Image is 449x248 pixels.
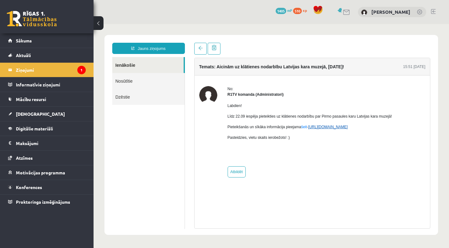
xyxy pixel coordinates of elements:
[134,79,299,85] p: Labdien!
[19,65,91,81] a: Dzēstie
[16,111,65,117] span: [DEMOGRAPHIC_DATA]
[106,62,124,80] img: R1TV komanda
[361,9,367,16] img: Izabella Bebre
[16,155,33,161] span: Atzīmes
[8,121,86,136] a: Digitālie materiāli
[77,66,86,74] i: 1
[16,126,53,131] span: Digitālie materiāli
[276,8,292,13] a: 1405 mP
[19,49,91,65] a: Nosūtītie
[8,165,86,180] a: Motivācijas programma
[8,151,86,165] a: Atzīmes
[8,77,86,92] a: Informatīvie ziņojumi
[215,101,254,105] a: [URL][DOMAIN_NAME]
[276,8,286,14] span: 1405
[134,62,299,68] div: No:
[16,170,65,175] span: Motivācijas programma
[19,33,90,49] a: Ienākošie
[16,136,86,150] legend: Maksājumi
[16,199,70,205] span: Proktoringa izmēģinājums
[16,77,86,92] legend: Informatīvie ziņojumi
[16,38,32,43] span: Sākums
[16,96,46,102] span: Mācību resursi
[8,136,86,150] a: Maksājumi
[8,195,86,209] a: Proktoringa izmēģinājums
[303,8,307,13] span: xp
[287,8,292,13] span: mP
[8,63,86,77] a: Ziņojumi1
[7,11,57,27] a: Rīgas 1. Tālmācības vidusskola
[208,101,214,105] a: šeit
[106,40,251,45] h4: Temats: Aicinām uz klātienes nodarbību Latvijas kara muzejā, [DATE]!
[8,48,86,62] a: Aktuāli
[134,90,299,95] p: Līdz 22.09 iespēja pieteikties uz klātienes nodarbību par Pirmo pasaules karu Latvijas kara muzejā!
[8,107,86,121] a: [DEMOGRAPHIC_DATA]
[8,92,86,106] a: Mācību resursi
[293,8,302,14] span: 510
[134,68,190,73] strong: R1TV komanda (Administratori)
[310,40,332,46] div: 15:51 [DATE]
[8,180,86,194] a: Konferences
[8,33,86,48] a: Sākums
[134,100,299,106] p: Pieteikšanās un sīkāka informācija pieejama -
[16,63,86,77] legend: Ziņojumi
[16,184,42,190] span: Konferences
[19,19,91,30] a: Jauns ziņojums
[134,142,152,153] a: Atbildēt
[371,9,410,15] a: [PERSON_NAME]
[16,52,31,58] span: Aktuāli
[293,8,310,13] a: 510 xp
[134,111,299,116] p: Pasteidzies, vietu skaits ierobežots! :)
